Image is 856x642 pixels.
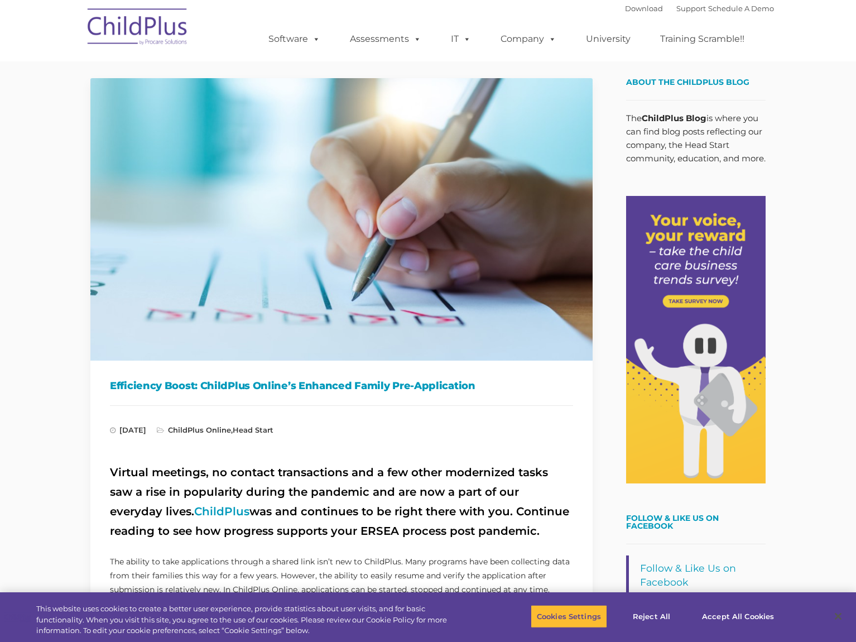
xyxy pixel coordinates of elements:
[82,1,194,56] img: ChildPlus by Procare Solutions
[440,28,482,50] a: IT
[233,425,273,434] a: Head Start
[168,425,231,434] a: ChildPlus Online
[194,505,249,518] a: ChildPlus
[575,28,642,50] a: University
[626,513,719,531] a: Follow & Like Us on Facebook
[110,425,146,434] span: [DATE]
[642,113,706,123] strong: ChildPlus Blog
[826,604,850,629] button: Close
[696,605,780,628] button: Accept All Cookies
[640,562,736,588] a: Follow & Like Us on Facebook
[257,28,331,50] a: Software
[157,425,273,434] span: ,
[110,555,573,625] p: The ability to take applications through a shared link isn’t new to ChildPlus. Many programs have...
[110,377,573,394] h1: Efficiency Boost: ChildPlus Online’s Enhanced Family Pre-Application
[626,112,766,165] p: The is where you can find blog posts reflecting our company, the Head Start community, education,...
[649,28,756,50] a: Training Scramble!!
[36,603,471,636] div: This website uses cookies to create a better user experience, provide statistics about user visit...
[676,4,706,13] a: Support
[110,463,573,541] h2: Virtual meetings, no contact transactions and a few other modernized tasks saw a rise in populari...
[708,4,774,13] a: Schedule A Demo
[489,28,568,50] a: Company
[339,28,432,50] a: Assessments
[531,605,607,628] button: Cookies Settings
[617,605,686,628] button: Reject All
[625,4,663,13] a: Download
[626,77,749,87] span: About the ChildPlus Blog
[90,78,593,361] img: Efficiency Boost: ChildPlus Online's Enhanced Family Pre-Application Process - Streamlining Appli...
[625,4,774,13] font: |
